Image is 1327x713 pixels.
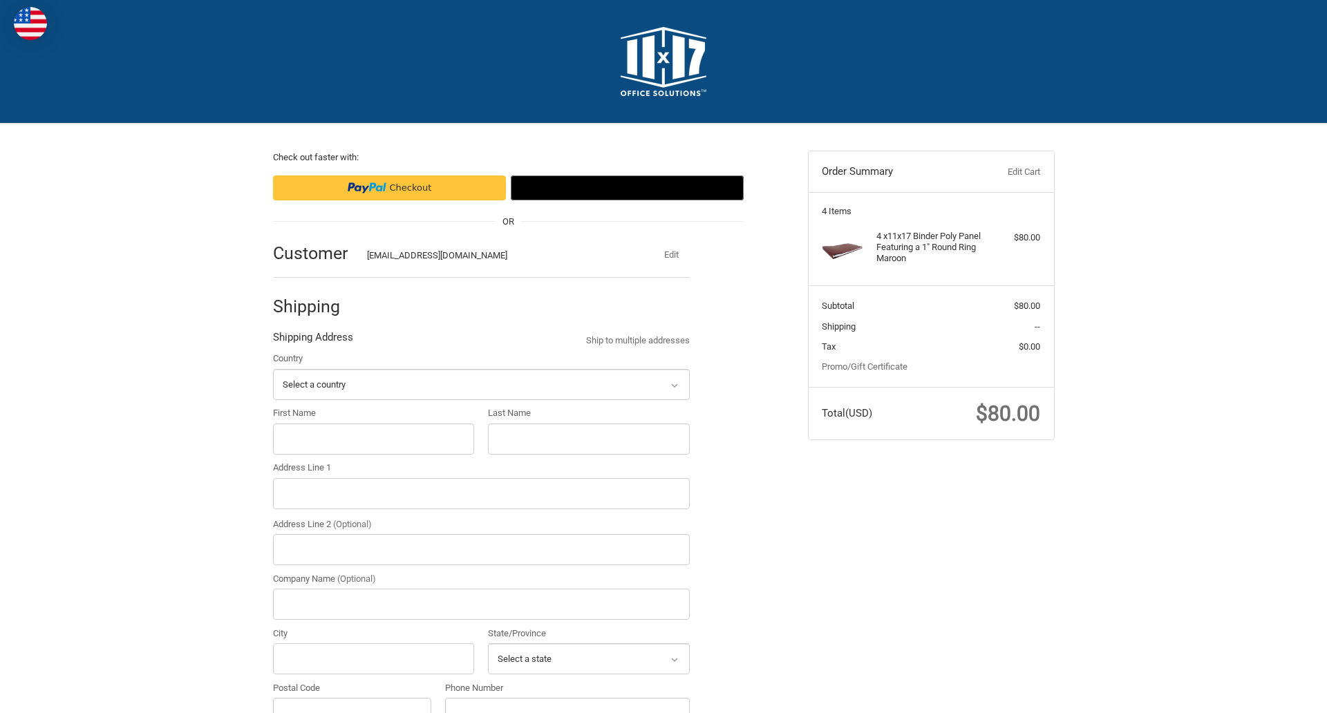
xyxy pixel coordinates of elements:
div: [EMAIL_ADDRESS][DOMAIN_NAME] [367,249,627,263]
label: City [273,627,475,640]
a: Promo/Gift Certificate [822,361,907,372]
span: $0.00 [1019,341,1040,352]
label: Postal Code [273,681,432,695]
small: (Optional) [337,573,376,584]
span: Total (USD) [822,407,872,419]
label: Country [273,352,690,365]
h2: Customer [273,243,354,264]
a: Edit Cart [972,165,1040,179]
span: Subtotal [822,301,854,311]
span: $80.00 [976,401,1040,426]
label: Company Name [273,572,690,586]
iframe: PayPal-paypal [273,175,506,200]
h2: Shipping [273,296,354,317]
small: (Optional) [333,519,372,529]
span: $80.00 [1014,301,1040,311]
div: $80.00 [986,231,1040,245]
a: Ship to multiple addresses [586,334,690,348]
img: 11x17.com [621,27,706,96]
h3: 4 Items [822,206,1040,217]
button: Google Pay [511,175,744,200]
label: Address Line 2 [273,517,690,531]
h4: 4 x 11x17 Binder Poly Panel Featuring a 1" Round Ring Maroon [876,231,982,265]
span: Shipping [822,321,856,332]
h3: Order Summary [822,165,972,179]
span: -- [1035,321,1040,332]
label: Last Name [488,406,690,420]
span: Tax [822,341,836,352]
button: Edit [654,245,690,265]
label: First Name [273,406,475,420]
label: Phone Number [445,681,690,695]
label: Address Line 1 [273,461,690,475]
span: OR [496,215,521,229]
p: Check out faster with: [273,151,744,164]
img: duty and tax information for United States [14,7,47,40]
legend: Shipping Address [273,330,353,352]
label: State/Province [488,627,690,640]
